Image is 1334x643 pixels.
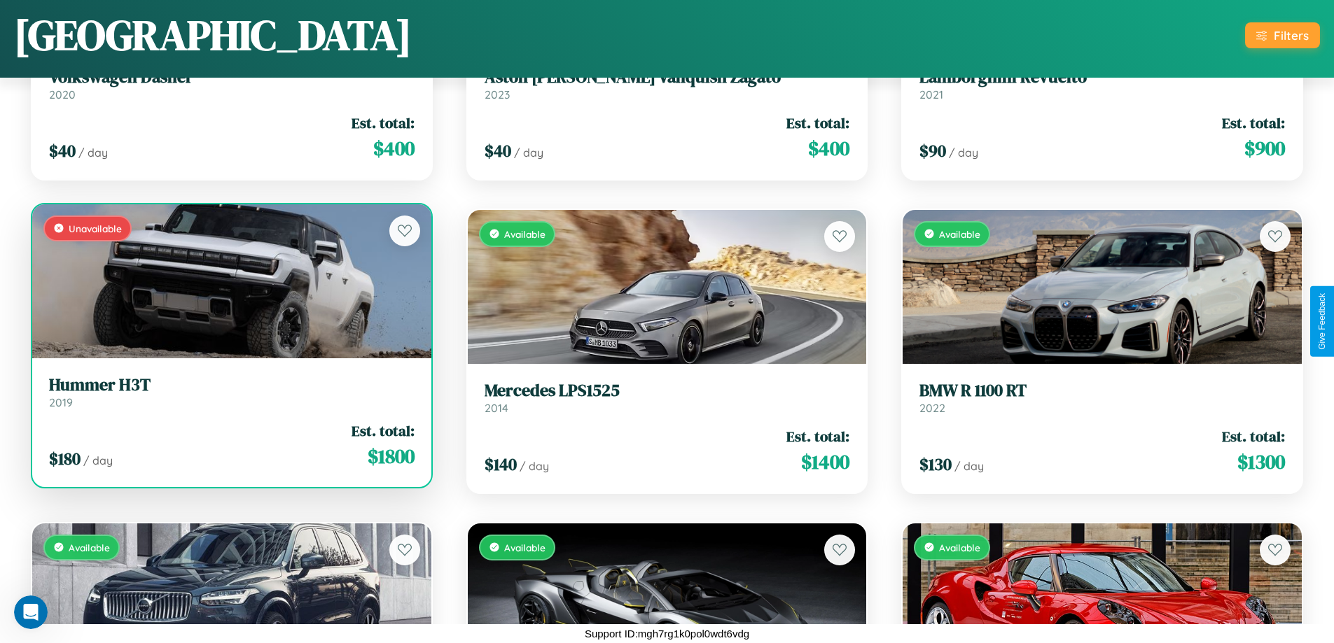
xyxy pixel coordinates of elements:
[1245,22,1320,48] button: Filters
[49,87,76,101] span: 2020
[69,222,122,234] span: Unavailable
[1222,113,1285,133] span: Est. total:
[786,113,849,133] span: Est. total:
[939,228,980,240] span: Available
[949,146,978,160] span: / day
[49,67,415,87] h3: Volkswagen Dasher
[919,67,1285,87] h3: Lamborghini Revuelto
[514,146,543,160] span: / day
[368,442,415,470] span: $ 1800
[1317,293,1327,350] div: Give Feedback
[14,6,412,64] h1: [GEOGRAPHIC_DATA]
[939,542,980,553] span: Available
[786,426,849,446] span: Est. total:
[919,381,1285,401] h3: BMW R 1100 RT
[49,67,415,101] a: Volkswagen Dasher2020
[352,421,415,441] span: Est. total:
[1274,28,1309,43] div: Filters
[919,67,1285,101] a: Lamborghini Revuelto2021
[485,67,850,101] a: Aston [PERSON_NAME] Vanquish Zagato2023
[808,134,849,162] span: $ 400
[485,401,508,415] span: 2014
[485,139,511,162] span: $ 40
[919,381,1285,415] a: BMW R 1100 RT2022
[520,459,549,473] span: / day
[352,113,415,133] span: Est. total:
[78,146,108,160] span: / day
[49,139,76,162] span: $ 40
[1237,448,1285,476] span: $ 1300
[49,395,73,409] span: 2019
[919,401,945,415] span: 2022
[919,453,952,476] span: $ 130
[373,134,415,162] span: $ 400
[69,542,110,553] span: Available
[954,459,984,473] span: / day
[1222,426,1285,446] span: Est. total:
[485,381,850,415] a: Mercedes LPS15252014
[1244,134,1285,162] span: $ 900
[49,375,415,409] a: Hummer H3T2019
[485,453,517,476] span: $ 140
[83,453,113,467] span: / day
[49,375,415,395] h3: Hummer H3T
[485,87,510,101] span: 2023
[504,228,546,240] span: Available
[801,448,849,476] span: $ 1400
[485,381,850,401] h3: Mercedes LPS1525
[14,595,48,629] iframe: Intercom live chat
[49,447,81,470] span: $ 180
[919,87,943,101] span: 2021
[485,67,850,87] h3: Aston [PERSON_NAME] Vanquish Zagato
[585,624,749,643] p: Support ID: mgh7rg1k0pol0wdt6vdg
[919,139,946,162] span: $ 90
[504,542,546,553] span: Available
